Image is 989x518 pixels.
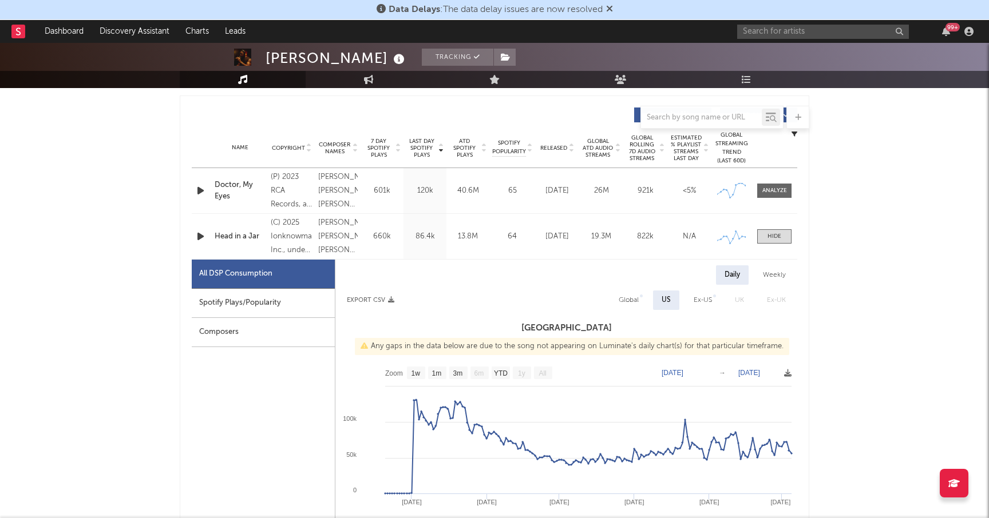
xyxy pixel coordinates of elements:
div: 65 [492,185,532,197]
div: 40.6M [449,185,486,197]
div: Ex-US [694,293,712,307]
text: 1w [412,369,421,377]
div: 660k [363,231,401,242]
text: 6m [474,369,484,377]
span: Last Day Spotify Plays [406,138,437,158]
text: [DATE] [549,499,569,505]
div: (P) 2023 RCA Records, a division of Sony Music Entertainment [271,170,312,212]
a: Head in a Jar [215,231,265,242]
a: Dashboard [37,20,92,43]
button: Export CSV [347,297,394,304]
div: Composers [192,318,335,347]
div: [PERSON_NAME] [266,49,408,67]
span: Data Delays [389,5,440,14]
div: 86.4k [406,231,444,242]
input: Search for artists [737,25,909,39]
text: YTD [494,369,508,377]
div: (C) 2025 Ionknowman Inc., under exclusive global license to Encore Recordings [271,216,312,257]
a: Doctor, My Eyes [215,180,265,202]
span: : The data delay issues are now resolved [389,5,603,14]
span: Spotify Popularity [492,139,526,156]
h3: [GEOGRAPHIC_DATA] [335,321,797,335]
div: Spotify Plays/Popularity [192,289,335,318]
div: Name [215,144,265,152]
span: Released [540,145,567,152]
div: 26M [582,185,620,197]
text: 1y [518,369,525,377]
span: Copyright [272,145,305,152]
div: Weekly [754,265,794,285]
text: [DATE] [477,499,497,505]
div: Daily [716,265,749,285]
span: Dismiss [606,5,613,14]
div: [DATE] [538,231,576,242]
text: 0 [353,487,357,493]
div: [DATE] [538,185,576,197]
span: Estimated % Playlist Streams Last Day [670,134,702,162]
div: 921k [626,185,664,197]
a: Discovery Assistant [92,20,177,43]
text: [DATE] [699,499,719,505]
div: N/A [670,231,709,242]
div: 19.3M [582,231,620,242]
a: Charts [177,20,217,43]
div: 120k [406,185,444,197]
text: [DATE] [662,369,683,377]
span: ATD Spotify Plays [449,138,480,158]
text: 1m [432,369,442,377]
span: Global Rolling 7D Audio Streams [626,134,658,162]
text: 100k [343,415,357,422]
text: 3m [453,369,463,377]
text: [DATE] [624,499,644,505]
div: US [662,293,671,307]
div: 99 + [946,23,960,31]
text: → [719,369,726,377]
text: [DATE] [402,499,422,505]
span: Composer Names [318,141,351,155]
div: 64 [492,231,532,242]
text: [DATE] [738,369,760,377]
text: All [539,369,546,377]
input: Search by song name or URL [641,113,762,122]
div: 13.8M [449,231,486,242]
button: 99+ [942,27,950,36]
text: [DATE] [771,499,791,505]
div: All DSP Consumption [199,267,272,281]
div: <5% [670,185,709,197]
div: Global Streaming Trend (Last 60D) [714,131,749,165]
span: Global ATD Audio Streams [582,138,614,158]
a: Leads [217,20,254,43]
div: 822k [626,231,664,242]
div: All DSP Consumption [192,260,335,289]
div: 601k [363,185,401,197]
text: 50k [346,451,357,458]
span: 7 Day Spotify Plays [363,138,394,158]
text: Zoom [385,369,403,377]
div: Global [619,293,639,307]
div: Any gaps in the data below are due to the song not appearing on Luminate's daily chart(s) for tha... [355,338,789,355]
button: Tracking [422,49,493,66]
div: [PERSON_NAME], [PERSON_NAME], [PERSON_NAME] & [PERSON_NAME] [318,216,358,257]
div: [PERSON_NAME], [PERSON_NAME], [PERSON_NAME] & [PERSON_NAME] [318,170,358,212]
